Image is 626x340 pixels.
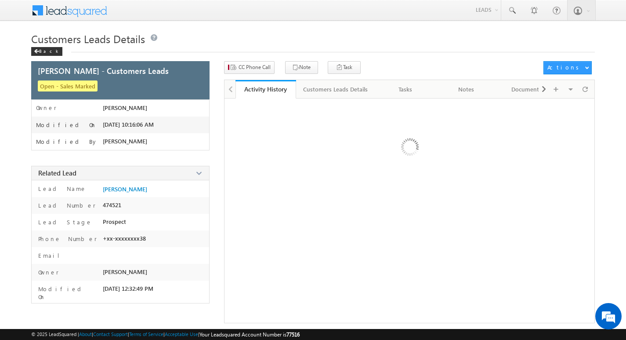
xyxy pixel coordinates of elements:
[103,285,153,292] span: [DATE] 12:32:49 PM
[93,331,128,337] a: Contact Support
[199,331,300,338] span: Your Leadsquared Account Number is
[36,185,87,193] label: Lead Name
[224,61,275,74] button: CC Phone Call
[36,138,98,145] label: Modified By
[165,331,198,337] a: Acceptable Use
[328,61,361,74] button: Task
[36,235,97,243] label: Phone Number
[36,268,59,276] label: Owner
[38,168,76,177] span: Related Lead
[38,80,98,91] span: Open - Sales Marked
[79,331,92,337] a: About
[239,63,271,71] span: CC Phone Call
[285,61,318,74] button: Note
[36,252,66,260] label: Email
[235,80,296,99] a: Activity History
[103,218,126,225] span: Prospect
[36,201,96,209] label: Lead Number
[286,331,300,338] span: 77516
[296,80,376,99] a: Customers Leads Details
[504,84,550,95] div: Documents
[364,103,455,194] img: Loading ...
[36,121,97,128] label: Modified On
[383,84,428,95] div: Tasks
[129,331,163,337] a: Terms of Service
[543,61,592,74] button: Actions
[436,80,497,99] a: Notes
[443,84,489,95] div: Notes
[103,121,154,128] span: [DATE] 10:16:06 AM
[103,201,121,208] span: 474521
[242,85,289,93] div: Activity History
[36,218,92,226] label: Lead Stage
[31,32,145,46] span: Customers Leads Details
[547,63,582,71] div: Actions
[303,84,368,95] div: Customers Leads Details
[31,47,62,56] div: Back
[103,186,147,193] a: [PERSON_NAME]
[103,104,147,111] span: [PERSON_NAME]
[36,285,98,301] label: Modified On
[103,268,147,275] span: [PERSON_NAME]
[36,104,57,111] label: Owner
[103,138,147,145] span: [PERSON_NAME]
[38,67,169,75] span: [PERSON_NAME] - Customers Leads
[376,80,436,99] a: Tasks
[497,80,557,99] a: Documents
[103,235,146,242] span: +xx-xxxxxxxx38
[31,330,300,339] span: © 2025 LeadSquared | | | | |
